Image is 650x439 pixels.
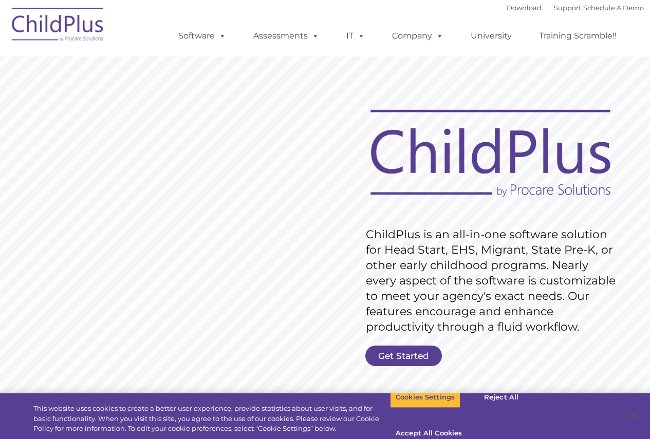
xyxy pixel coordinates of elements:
[365,346,442,366] a: Get Started
[7,1,109,52] img: ChildPlus by Procare Solutions
[243,26,329,46] a: Assessments
[529,26,627,46] a: Training Scramble!!
[390,387,460,408] button: Cookies Settings
[583,4,644,12] a: Schedule A Demo
[168,26,236,46] a: Software
[366,227,621,335] rs-layer: ChildPlus is an all-in-one software solution for Head Start, EHS, Migrant, State Pre-K, or other ...
[460,26,522,46] a: University
[336,26,375,46] a: IT
[507,4,542,12] a: Download
[382,26,454,46] a: Company
[469,387,533,408] button: Reject All
[507,4,644,12] font: |
[622,404,645,427] button: Close
[33,404,390,434] div: This website uses cookies to create a better user experience, provide statistics about user visit...
[554,4,581,12] a: Support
